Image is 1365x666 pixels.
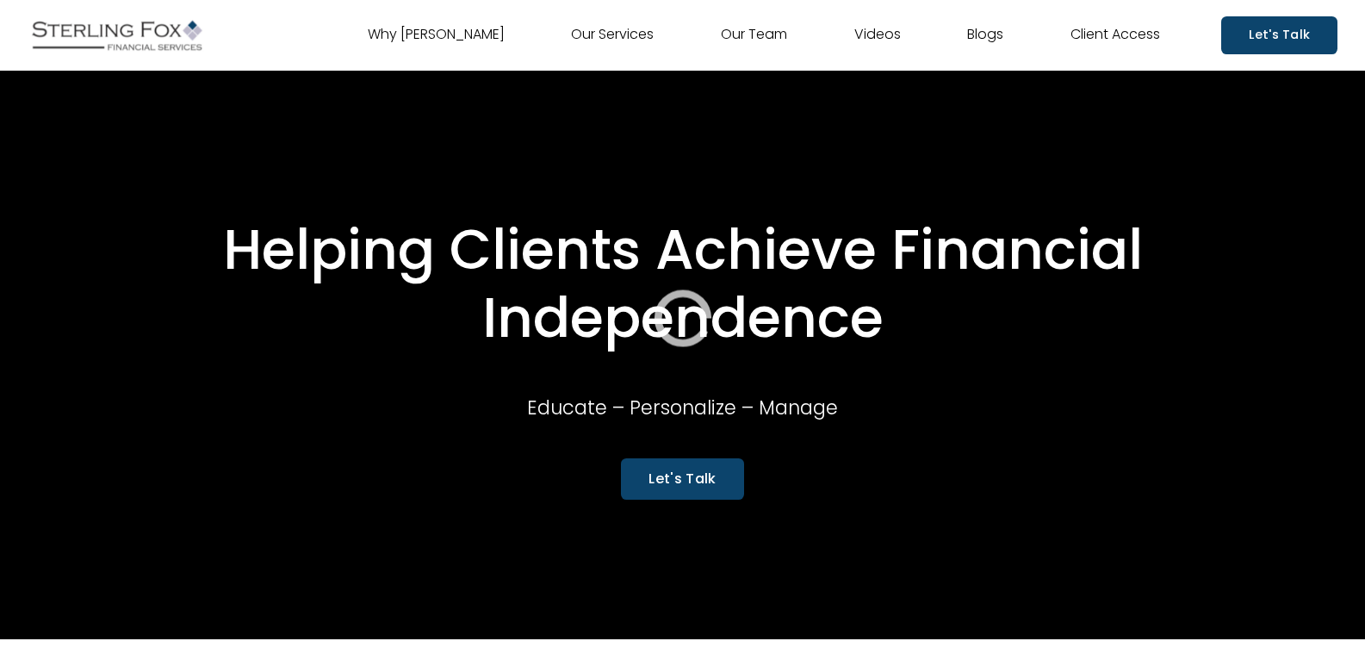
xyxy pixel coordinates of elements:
a: Client Access [1070,22,1160,49]
a: Blogs [967,22,1003,49]
a: Our Team [721,22,787,49]
h1: Helping Clients Achieve Financial Independence [80,216,1286,352]
a: Our Services [571,22,654,49]
a: Let's Talk [621,458,743,499]
a: Videos [854,22,901,49]
p: Educate – Personalize – Manage [434,390,931,425]
img: Sterling Fox Financial Services [28,14,207,57]
a: Let's Talk [1221,16,1337,53]
a: Why [PERSON_NAME] [368,22,505,49]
